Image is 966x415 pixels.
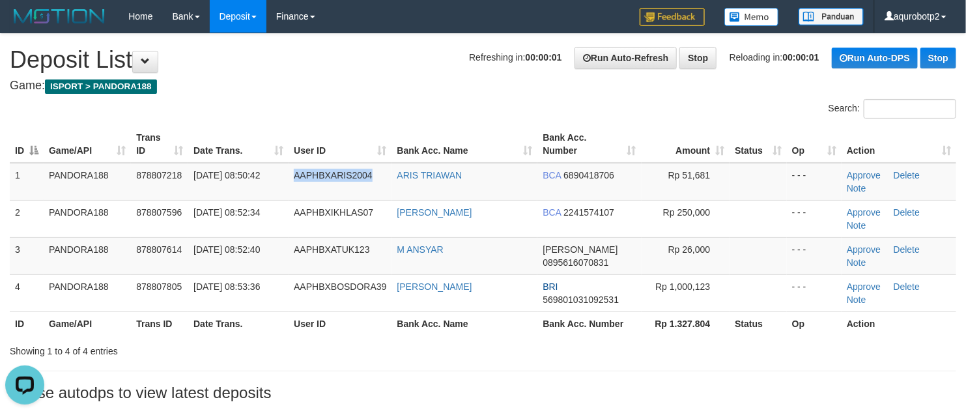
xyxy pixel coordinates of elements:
[397,244,444,255] a: M ANSYAR
[679,47,717,69] a: Stop
[847,281,881,292] a: Approve
[847,207,881,218] a: Approve
[10,339,393,358] div: Showing 1 to 4 of 4 entries
[543,207,561,218] span: BCA
[847,220,866,231] a: Note
[842,126,956,163] th: Action: activate to sort column ascending
[397,170,462,180] a: ARIS TRIAWAN
[668,244,711,255] span: Rp 26,000
[799,8,864,25] img: panduan.png
[397,281,472,292] a: [PERSON_NAME]
[832,48,918,68] a: Run Auto-DPS
[136,207,182,218] span: 878807596
[10,79,956,93] h4: Game:
[537,126,641,163] th: Bank Acc. Number: activate to sort column ascending
[787,126,842,163] th: Op: activate to sort column ascending
[10,7,109,26] img: MOTION_logo.png
[563,207,614,218] span: Copy 2241574107 to clipboard
[136,170,182,180] span: 878807218
[44,126,131,163] th: Game/API: activate to sort column ascending
[787,274,842,311] td: - - -
[392,311,538,336] th: Bank Acc. Name
[847,294,866,305] a: Note
[10,163,44,201] td: 1
[10,311,44,336] th: ID
[392,126,538,163] th: Bank Acc. Name: activate to sort column ascending
[642,311,730,336] th: Rp 1.327.804
[847,170,881,180] a: Approve
[563,170,614,180] span: Copy 6890418706 to clipboard
[543,294,619,305] span: Copy 569801031092531 to clipboard
[294,281,386,292] span: AAPHBXBOSDORA39
[10,200,44,237] td: 2
[294,244,369,255] span: AAPHBXATUK123
[543,170,561,180] span: BCA
[847,257,866,268] a: Note
[289,311,391,336] th: User ID
[847,244,881,255] a: Approve
[787,163,842,201] td: - - -
[136,244,182,255] span: 878807614
[44,274,131,311] td: PANDORA188
[10,126,44,163] th: ID: activate to sort column descending
[289,126,391,163] th: User ID: activate to sort column ascending
[724,8,779,26] img: Button%20Memo.svg
[44,237,131,274] td: PANDORA188
[10,237,44,274] td: 3
[188,126,289,163] th: Date Trans.: activate to sort column ascending
[730,311,787,336] th: Status
[894,170,920,180] a: Delete
[640,8,705,26] img: Feedback.jpg
[829,99,956,119] label: Search:
[136,281,182,292] span: 878807805
[864,99,956,119] input: Search:
[10,384,956,401] h3: Pause autodps to view latest deposits
[193,244,260,255] span: [DATE] 08:52:40
[668,170,711,180] span: Rp 51,681
[10,274,44,311] td: 4
[894,281,920,292] a: Delete
[294,207,373,218] span: AAPHBXIKHLAS07
[44,311,131,336] th: Game/API
[543,281,558,292] span: BRI
[787,311,842,336] th: Op
[847,183,866,193] a: Note
[131,311,188,336] th: Trans ID
[730,52,819,63] span: Reloading in:
[575,47,677,69] a: Run Auto-Refresh
[193,170,260,180] span: [DATE] 08:50:42
[44,163,131,201] td: PANDORA188
[783,52,819,63] strong: 00:00:01
[920,48,956,68] a: Stop
[894,207,920,218] a: Delete
[5,5,44,44] button: Open LiveChat chat widget
[397,207,472,218] a: [PERSON_NAME]
[543,244,618,255] span: [PERSON_NAME]
[894,244,920,255] a: Delete
[193,281,260,292] span: [DATE] 08:53:36
[10,47,956,73] h1: Deposit List
[526,52,562,63] strong: 00:00:01
[188,311,289,336] th: Date Trans.
[543,257,608,268] span: Copy 0895616070831 to clipboard
[193,207,260,218] span: [DATE] 08:52:34
[45,79,157,94] span: ISPORT > PANDORA188
[469,52,561,63] span: Refreshing in:
[537,311,641,336] th: Bank Acc. Number
[787,237,842,274] td: - - -
[294,170,373,180] span: AAPHBXARIS2004
[730,126,787,163] th: Status: activate to sort column ascending
[44,200,131,237] td: PANDORA188
[663,207,710,218] span: Rp 250,000
[787,200,842,237] td: - - -
[655,281,710,292] span: Rp 1,000,123
[642,126,730,163] th: Amount: activate to sort column ascending
[842,311,956,336] th: Action
[131,126,188,163] th: Trans ID: activate to sort column ascending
